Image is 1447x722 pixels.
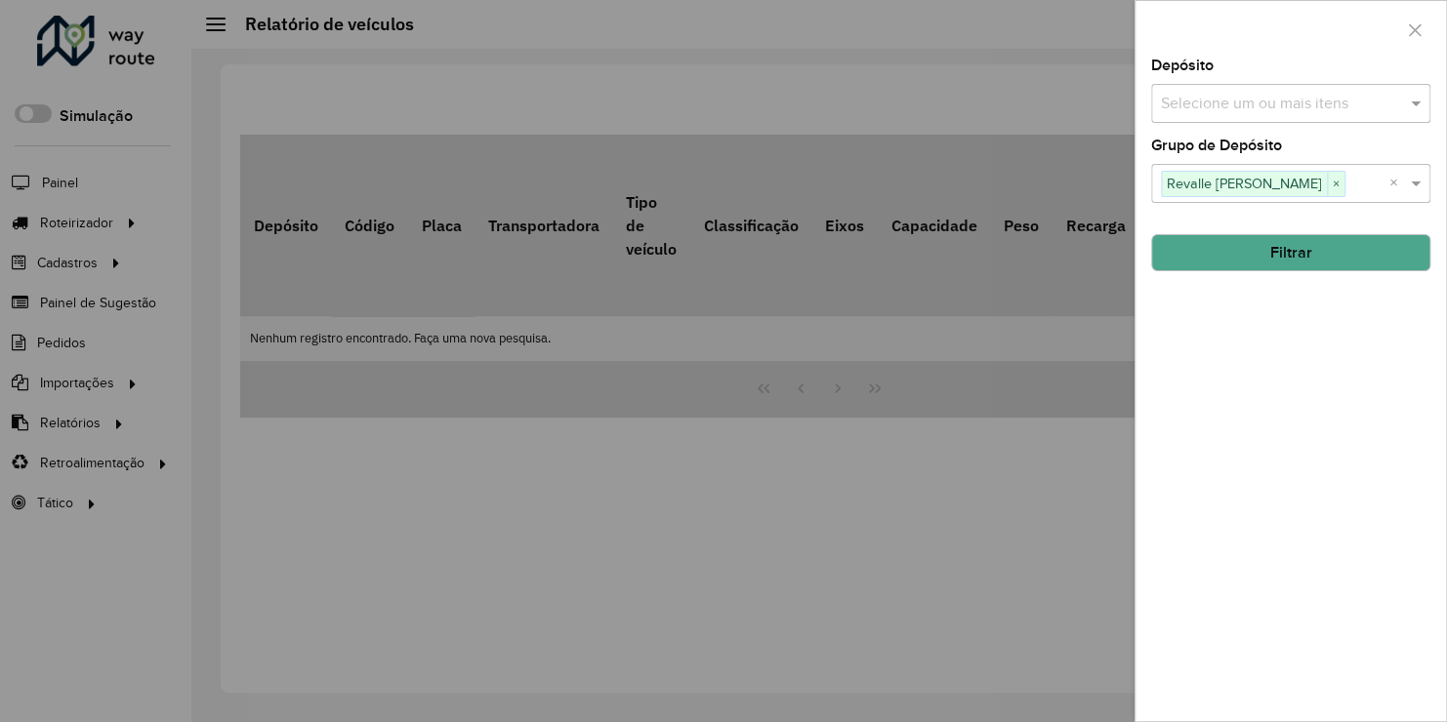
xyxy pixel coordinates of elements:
[1151,234,1430,271] button: Filtrar
[1389,172,1406,195] span: Clear all
[1162,172,1327,195] span: Revalle [PERSON_NAME]
[1327,173,1344,196] span: ×
[1151,54,1214,77] label: Depósito
[1151,134,1282,157] label: Grupo de Depósito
